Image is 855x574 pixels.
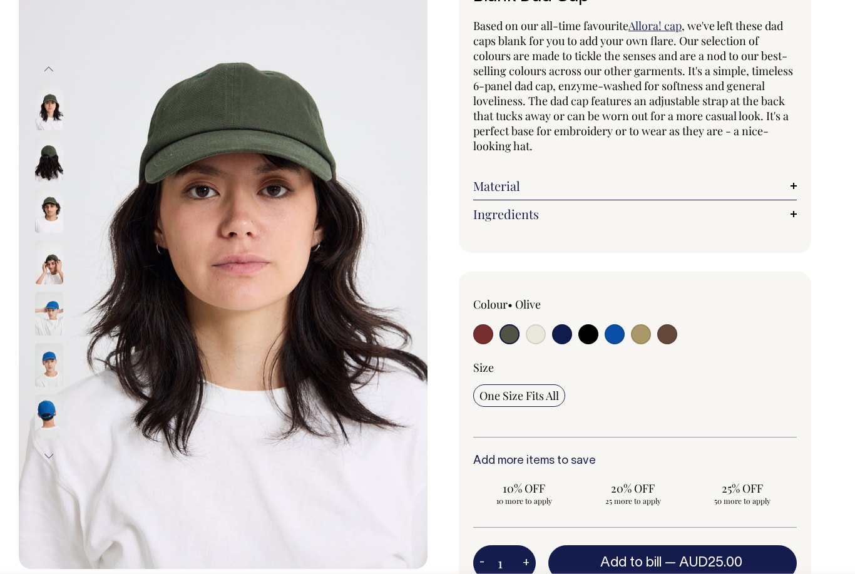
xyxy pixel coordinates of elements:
[588,481,677,496] span: 20% OFF
[692,477,793,510] input: 25% OFF 50 more to apply
[588,496,677,506] span: 25 more to apply
[473,207,797,222] a: Ingredients
[698,481,787,496] span: 25% OFF
[35,87,63,131] img: olive
[679,556,742,569] span: AUD25.00
[35,190,63,233] img: olive
[39,443,58,471] button: Next
[600,556,662,569] span: Add to bill
[473,178,797,193] a: Material
[473,18,793,153] span: , we've left these dad caps blank for you to add your own flare. Our selection of colours are mad...
[479,481,568,496] span: 10% OFF
[35,292,63,336] img: worker-blue
[473,455,797,468] h6: Add more items to save
[473,18,628,33] span: Based on our all-time favourite
[35,138,63,182] img: olive
[473,384,565,407] input: One Size Fits All
[665,556,745,569] span: —
[39,55,58,83] button: Previous
[35,241,63,285] img: olive
[473,477,575,510] input: 10% OFF 10 more to apply
[473,360,797,375] div: Size
[628,18,682,33] a: Allora! cap
[473,297,603,312] div: Colour
[479,388,559,403] span: One Size Fits All
[698,496,787,506] span: 50 more to apply
[479,496,568,506] span: 10 more to apply
[515,297,541,312] label: Olive
[35,344,63,387] img: worker-blue
[508,297,513,312] span: •
[582,477,683,510] input: 20% OFF 25 more to apply
[35,395,63,439] img: worker-blue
